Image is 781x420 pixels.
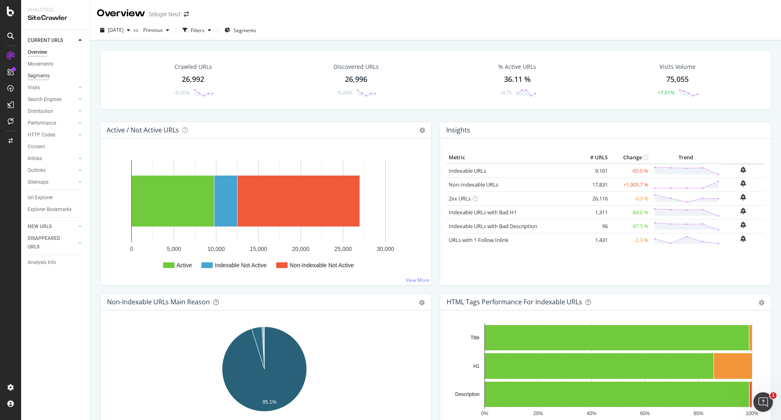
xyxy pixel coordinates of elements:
div: Overview [97,7,145,20]
text: 95.1% [263,399,277,405]
td: -84.0 % [610,205,650,219]
button: Previous [140,24,172,37]
text: 0% [481,411,489,416]
div: Movements [28,60,53,68]
button: Filters [179,24,214,37]
h4: Active / Not Active URLs [107,125,179,136]
div: SiteCrawler [28,13,83,23]
span: 2025 Sep. 7th [108,26,124,33]
a: URLs with 1 Follow Inlink [449,236,508,244]
th: Trend [650,152,722,164]
a: Indexable URLs with Bad Description [449,222,537,230]
div: 26,992 [182,74,204,85]
text: 0 [130,246,133,252]
div: Distribution [28,107,53,116]
text: 40% [587,411,596,416]
div: Analysis Info [28,258,56,267]
td: -0.3 % [610,191,650,205]
div: -0.26% [174,89,190,96]
div: Analytics [28,7,83,13]
div: Crawled URLs [175,63,212,71]
div: Url Explorer [28,194,53,202]
td: -2.3 % [610,233,650,247]
text: Active [177,262,192,268]
svg: A chart. [447,323,761,418]
a: Explorer Bookmarks [28,205,84,214]
a: Analysis Info [28,258,84,267]
div: CURRENT URLS [28,36,63,45]
svg: A chart. [107,152,425,279]
h4: Insights [446,125,470,136]
text: Indexable Not Active [215,262,267,268]
a: Performance [28,119,76,128]
a: Overview [28,48,84,57]
a: 2xx URLs [449,195,471,202]
td: 1,431 [577,233,610,247]
div: bell-plus [740,208,746,214]
text: Non-Indexable Not Active [290,262,354,268]
a: Indexable URLs with Bad H1 [449,209,517,216]
div: bell-plus [740,180,746,187]
div: gear [759,300,764,306]
div: 26,996 [345,74,367,85]
div: Filters [191,27,205,34]
div: Sitemaps [28,178,48,187]
div: bell-plus [740,167,746,173]
div: bell-plus [740,222,746,228]
text: H1 [473,363,480,369]
div: Performance [28,119,56,128]
div: NEW URLS [28,222,52,231]
button: [DATE] [97,24,133,37]
a: Movements [28,60,84,68]
span: 1 [770,392,777,399]
div: +7.91% [658,89,674,96]
div: Inlinks [28,154,42,163]
div: arrow-right-arrow-left [184,11,189,17]
div: +0.71 [500,89,512,96]
td: 26,116 [577,191,610,205]
div: HTML Tags Performance for Indexable URLs [447,298,582,306]
text: 60% [640,411,650,416]
div: Discovered URLs [334,63,379,71]
i: Options [419,128,425,133]
text: 15,000 [250,246,267,252]
a: Search Engines [28,95,76,104]
div: Search Engines [28,95,61,104]
td: +1,905.7 % [610,178,650,191]
svg: A chart. [107,323,422,418]
td: -97.5 % [610,219,650,233]
td: 1,311 [577,205,610,219]
div: Visits [28,84,40,92]
text: 20% [533,411,543,416]
text: 10,000 [207,246,225,252]
a: CURRENT URLS [28,36,76,45]
a: Content [28,143,84,151]
th: # URLS [577,152,610,164]
div: Explorer Bookmarks [28,205,72,214]
td: 9,161 [577,164,610,178]
span: Previous [140,26,163,33]
div: -0.26% [337,89,352,96]
a: DISAPPEARED URLS [28,234,76,251]
a: Segments [28,72,84,80]
th: Metric [447,152,577,164]
div: Content [28,143,45,151]
div: Outlinks [28,166,46,175]
a: NEW URLS [28,222,76,231]
iframe: Intercom live chat [753,392,773,412]
span: Segments [233,27,256,34]
a: Non-Indexable URLs [449,181,498,188]
div: 36.11 % [504,74,531,85]
a: Url Explorer [28,194,84,202]
text: 25,000 [334,246,352,252]
text: 30,000 [377,246,394,252]
span: vs [133,26,140,33]
div: 75,055 [666,74,689,85]
div: bell-plus [740,235,746,242]
a: Outlinks [28,166,76,175]
text: 5,000 [167,246,181,252]
div: Overview [28,48,47,57]
button: Segments [221,24,260,37]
